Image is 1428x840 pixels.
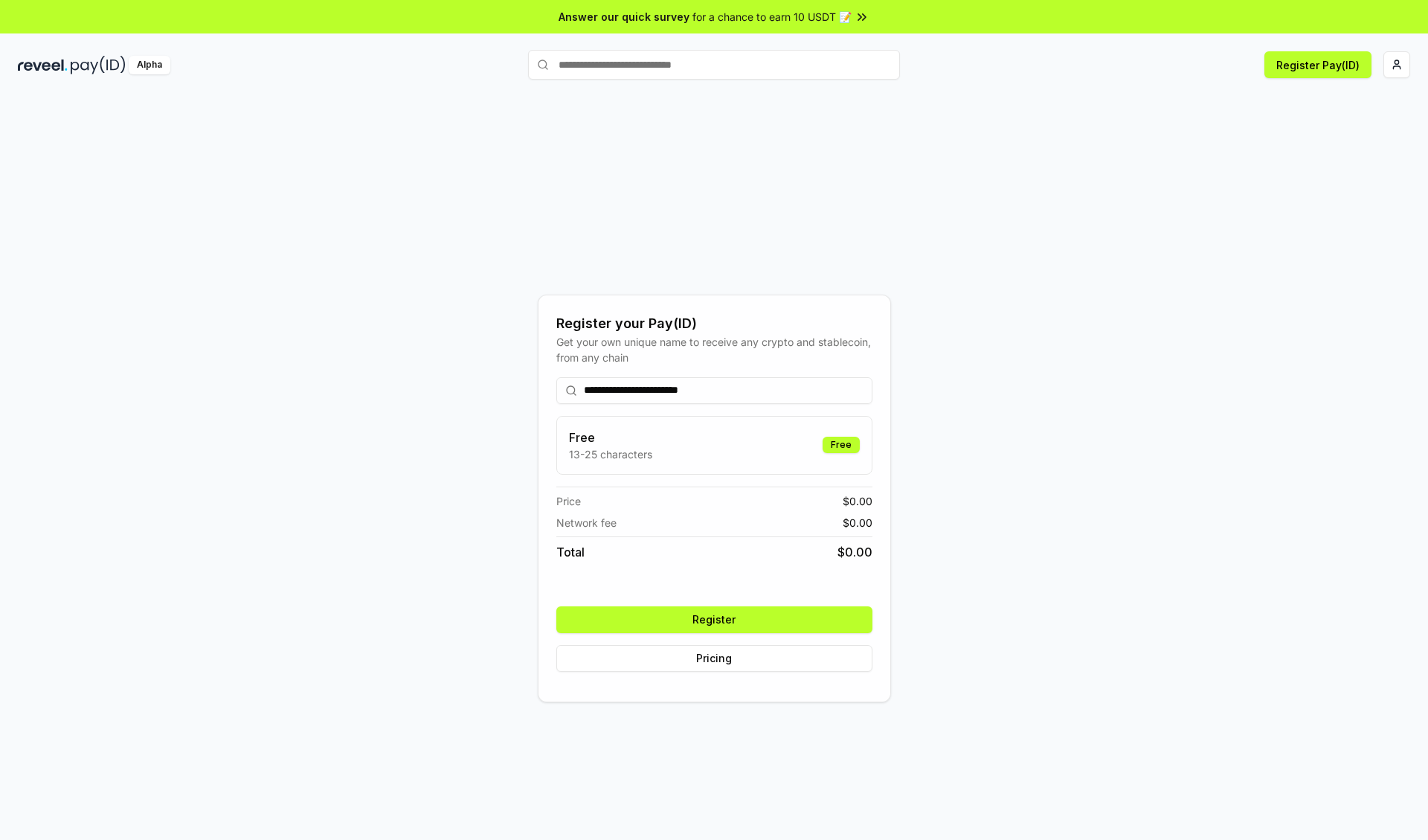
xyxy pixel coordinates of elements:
[129,56,170,74] div: Alpha
[837,543,872,561] span: $ 0.00
[569,429,652,446] h3: Free
[556,334,872,365] div: Get your own unique name to receive any crypto and stablecoin, from any chain
[556,515,617,530] span: Network fee
[569,446,652,462] p: 13-25 characters
[71,56,126,74] img: pay_id
[556,606,872,633] button: Register
[18,56,68,74] img: reveel_dark
[556,313,872,334] div: Register your Pay(ID)
[1264,51,1371,78] button: Register Pay(ID)
[556,645,872,672] button: Pricing
[692,9,852,25] span: for a chance to earn 10 USDT 📝
[556,543,585,561] span: Total
[843,493,872,509] span: $ 0.00
[559,9,689,25] span: Answer our quick survey
[823,437,860,453] div: Free
[843,515,872,530] span: $ 0.00
[556,493,581,509] span: Price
